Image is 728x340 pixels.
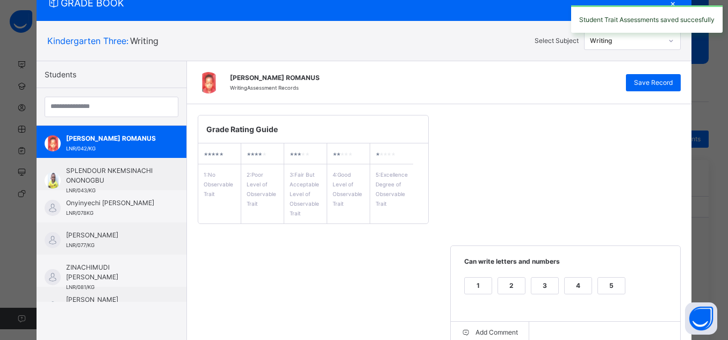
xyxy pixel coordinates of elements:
[204,151,207,157] i: ★
[66,134,162,143] span: [PERSON_NAME] ROMANUS
[290,171,319,216] span: 3 : Fair But Acceptable Level of Observable Trait
[230,85,299,91] span: Writing Assessment Records
[565,278,592,294] div: 4
[47,35,128,46] span: Kindergarten Three :
[206,124,420,135] span: Grade Rating Guide
[66,263,162,282] span: ZINACHIMUDI [PERSON_NAME]
[45,232,61,248] img: default.svg
[215,151,219,157] i: ★
[462,257,670,274] span: Can write letters and numbers
[45,200,61,216] img: default.svg
[247,171,276,207] span: 2 : Poor Level of Observable Trait
[634,78,673,88] span: Save Record
[247,151,250,157] i: ★
[301,151,305,157] i: ★
[336,151,340,157] i: ★
[391,151,395,157] i: ★
[590,36,663,46] div: Writing
[207,151,211,157] i: ★
[379,151,383,157] i: ★
[66,210,93,216] span: LNR/078KG
[45,69,76,80] span: Students
[598,278,625,294] div: 5
[498,278,525,294] div: 2
[376,151,379,157] i: ★
[333,171,362,207] span: 4 : Good Level of Observable Trait
[66,166,162,185] span: SPLENDOUR NKEMSINACHI ONONOGBU
[383,151,387,157] i: ★
[297,151,301,157] i: ★
[290,151,293,157] i: ★
[344,151,348,157] i: ★
[571,5,723,33] div: Student Trait Assessments saved succesfully
[340,151,344,157] i: ★
[45,172,61,189] img: %20LNR_043_KG.png
[305,151,309,157] i: ★
[66,187,96,193] span: LNR/043/KG
[254,151,258,157] i: ★
[262,151,266,157] i: ★
[376,171,408,207] span: 5 : Excellence Degree of Observable Trait
[66,230,162,240] span: [PERSON_NAME]
[348,151,352,157] i: ★
[45,301,61,317] img: LNR_030_KG.png
[45,269,61,285] img: default.svg
[66,284,95,290] span: LNR/081/KG
[66,146,96,151] span: LNR/042/KG
[387,151,391,157] i: ★
[685,302,717,335] button: Open asap
[130,35,158,46] span: Writing
[204,171,233,197] span: 1 : No Observable Trait
[198,72,219,93] img: %20LNR_042_KG.png
[66,198,162,208] span: Onyinyechi [PERSON_NAME]
[66,295,162,314] span: [PERSON_NAME] [PERSON_NAME]
[219,151,223,157] i: ★
[258,151,262,157] i: ★
[333,151,336,157] i: ★
[293,151,297,157] i: ★
[465,278,492,294] div: 1
[250,151,254,157] i: ★
[535,36,579,46] div: Select Subject
[66,242,95,248] span: LNR/077/KG
[230,73,616,83] span: [PERSON_NAME] ROMANUS
[45,135,61,151] img: %20LNR_042_KG.png
[531,278,558,294] div: 3
[211,151,215,157] i: ★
